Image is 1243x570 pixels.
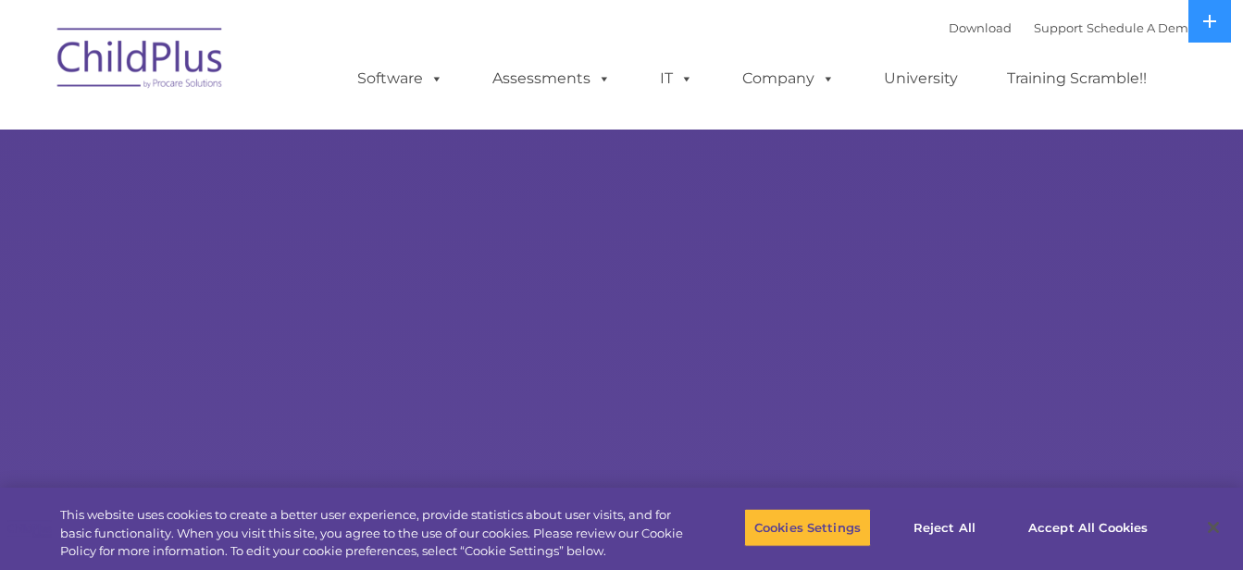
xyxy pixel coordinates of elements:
[949,20,1012,35] a: Download
[1193,507,1234,548] button: Close
[641,60,712,97] a: IT
[887,508,1002,547] button: Reject All
[865,60,976,97] a: University
[1087,20,1196,35] a: Schedule A Demo
[1018,508,1158,547] button: Accept All Cookies
[744,508,871,547] button: Cookies Settings
[949,20,1196,35] font: |
[474,60,629,97] a: Assessments
[988,60,1165,97] a: Training Scramble!!
[339,60,462,97] a: Software
[48,15,233,107] img: ChildPlus by Procare Solutions
[1034,20,1083,35] a: Support
[60,506,684,561] div: This website uses cookies to create a better user experience, provide statistics about user visit...
[724,60,853,97] a: Company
